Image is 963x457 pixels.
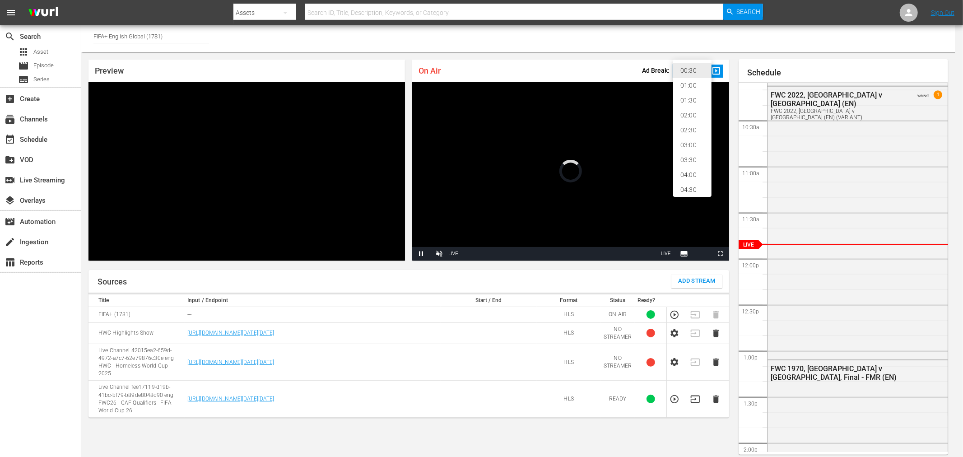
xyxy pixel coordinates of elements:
li: 01:00 [673,78,712,93]
li: 03:00 [673,138,712,153]
li: 00:30 [673,63,712,78]
li: 04:30 [673,182,712,197]
li: 01:30 [673,93,712,108]
li: 03:30 [673,153,712,168]
li: 02:30 [673,123,712,138]
li: 02:00 [673,108,712,123]
li: 04:00 [673,168,712,182]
